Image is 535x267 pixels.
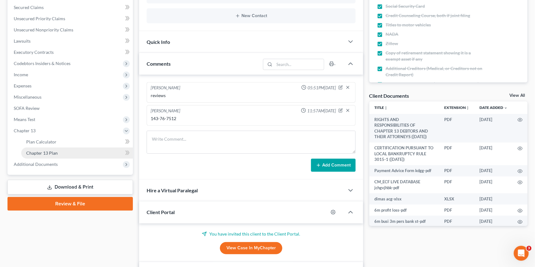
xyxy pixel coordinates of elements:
[9,103,133,114] a: SOFA Review
[152,13,351,18] button: New Contact
[14,105,40,111] span: SOFA Review
[514,246,529,261] iframe: Intercom live chat
[384,106,388,110] i: unfold_more
[14,83,32,88] span: Expenses
[151,108,180,114] div: [PERSON_NAME]
[7,180,133,194] a: Download & Print
[14,61,71,66] span: Codebtors Insiders & Notices
[474,204,513,216] td: [DATE]
[147,187,198,193] span: Hire a Virtual Paralegal
[274,59,324,70] input: Search...
[21,136,133,148] a: Plan Calculator
[369,114,439,143] td: RIGHTS AND RESPONSIBILITIES OF CHAPTER 13 DEBTORS AND THEIR ATTORNEYS ([DATE])
[151,85,180,91] div: [PERSON_NAME]
[474,165,513,176] td: [DATE]
[9,47,133,58] a: Executory Contracts
[374,105,388,110] a: Titleunfold_more
[444,105,469,110] a: Extensionunfold_more
[369,193,439,204] td: dimas acg-xlsx
[147,39,170,45] span: Quick Info
[386,81,479,87] span: Petition - Wet Signature (done in office meeting)
[311,159,356,172] button: Add Comment
[14,162,58,167] span: Additional Documents
[151,92,352,99] div: reviews
[9,13,133,24] a: Unsecured Priority Claims
[474,216,513,227] td: [DATE]
[14,117,35,122] span: Means Test
[386,3,425,9] span: Social Security Card
[369,176,439,194] td: CM_ECF LIVE DATABASE jchgvjhbk-pdf
[21,148,133,159] a: Chapter 13 Plan
[474,193,513,204] td: [DATE]
[369,216,439,227] td: 6m busi 3m pers bank st-pdf
[386,40,398,47] span: Zillow
[14,16,65,21] span: Unsecured Priority Claims
[439,114,474,143] td: PDF
[308,85,336,91] span: 05:51PM[DATE]
[14,27,73,32] span: Unsecured Nonpriority Claims
[386,12,470,19] span: Credit Counseling Course, both if joint filing
[369,204,439,216] td: 6m profit loss-pdf
[307,108,336,114] span: 11:57AM[DATE]
[147,61,171,67] span: Comments
[9,2,133,13] a: Secured Claims
[14,128,36,133] span: Chapter 13
[474,114,513,143] td: [DATE]
[439,143,474,165] td: PDF
[474,176,513,194] td: [DATE]
[439,216,474,227] td: PDF
[439,193,474,204] td: XLSX
[474,143,513,165] td: [DATE]
[147,231,356,237] p: You have invited this client to the Client Portal.
[504,106,508,110] i: expand_more
[14,38,31,44] span: Lawsuits
[369,92,409,99] div: Client Documents
[439,204,474,216] td: PDF
[7,197,133,211] a: Review & File
[14,49,54,55] span: Executory Contracts
[369,165,439,176] td: Payment Advice Form kdgg-pdf
[439,165,474,176] td: PDF
[509,93,525,98] a: View All
[147,209,175,215] span: Client Portal
[527,246,532,251] span: 3
[9,35,133,47] a: Lawsuits
[439,176,474,194] td: PDF
[369,143,439,165] td: CERTIFICATION PURSUANT TO LOCAL BANKRUPTCY RULE 3015-1 ([DATE])
[220,242,282,255] a: View Case in MyChapter
[151,115,352,122] div: 143-76-7512
[466,106,469,110] i: unfold_more
[386,31,398,37] span: NADA
[386,50,483,62] span: Copy of retirement statement showing it is a exempt asset if any
[14,5,44,10] span: Secured Claims
[14,72,28,77] span: Income
[26,139,56,144] span: Plan Calculator
[14,94,41,100] span: Miscellaneous
[9,24,133,35] a: Unsecured Nonpriority Claims
[26,150,58,156] span: Chapter 13 Plan
[386,22,431,28] span: Titles to motor vehicles
[479,105,508,110] a: Date Added expand_more
[386,65,483,78] span: Additional Creditors (Medical, or Creditors not on Credit Report)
